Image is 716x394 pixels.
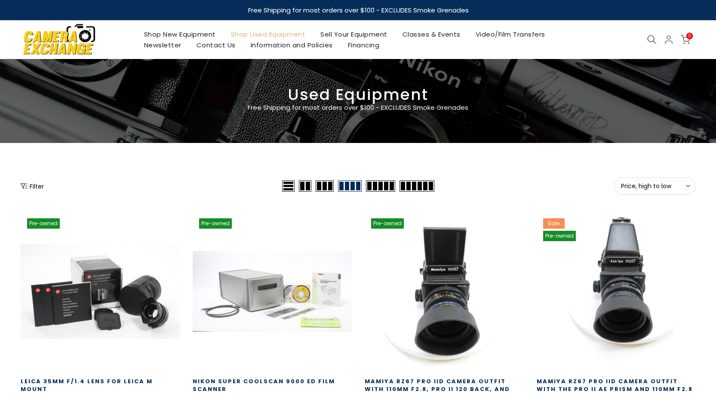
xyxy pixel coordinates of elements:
a: Nikon Super Coolscan 9000 ED Film Scanner [193,377,335,393]
a: 0 [681,35,690,44]
a: Financing [340,40,387,50]
p: Free Shipping for most orders over $100 - EXCLUDES Smoke Grenades [197,102,519,113]
a: Information and Policies [243,40,340,50]
a: Video/Film Transfers [468,29,553,40]
button: Show filters [21,182,44,190]
a: Classes & Events [395,29,468,40]
strong: Free Shipping for most orders over $100 - EXCLUDES Smoke Grenades [248,6,468,15]
a: Shop Used Equipment [223,29,313,40]
span: 0 [686,33,693,39]
a: Shop New Equipment [136,29,223,40]
span: Price, high to low [621,182,689,190]
a: Leica 35mm f/1.4 Lens for Leica M Mount [21,377,153,393]
a: Contact Us [189,40,243,50]
button: Price, high to low [614,177,696,195]
a: Sell Your Equipment [313,29,395,40]
a: Newsletter [136,40,189,50]
h3: Used Equipment [21,89,696,100]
